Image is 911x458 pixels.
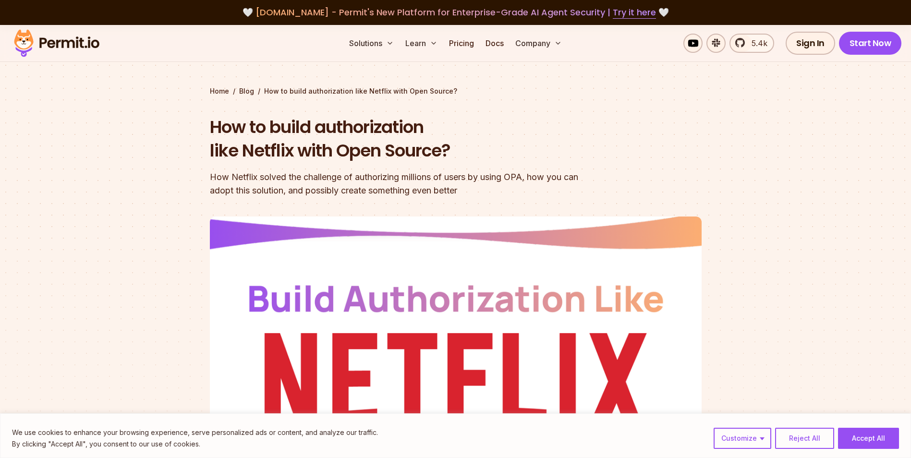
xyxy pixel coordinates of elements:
button: Reject All [775,428,834,449]
span: 5.4k [746,37,767,49]
button: Company [511,34,566,53]
a: Docs [482,34,508,53]
div: 🤍 🤍 [23,6,888,19]
h1: How to build authorization like Netflix with Open Source? [210,115,579,163]
p: By clicking "Accept All", you consent to our use of cookies. [12,438,378,450]
a: 5.4k [729,34,774,53]
span: [DOMAIN_NAME] - Permit's New Platform for Enterprise-Grade AI Agent Security | [255,6,656,18]
img: Permit logo [10,27,104,60]
button: Learn [401,34,441,53]
a: Start Now [839,32,902,55]
a: Sign In [786,32,835,55]
a: Blog [239,86,254,96]
button: Accept All [838,428,899,449]
a: Home [210,86,229,96]
a: Pricing [445,34,478,53]
a: Try it here [613,6,656,19]
button: Solutions [345,34,398,53]
button: Customize [714,428,771,449]
p: We use cookies to enhance your browsing experience, serve personalized ads or content, and analyz... [12,427,378,438]
div: How Netflix solved the challenge of authorizing millions of users by using OPA, how you can adopt... [210,170,579,197]
div: / / [210,86,702,96]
